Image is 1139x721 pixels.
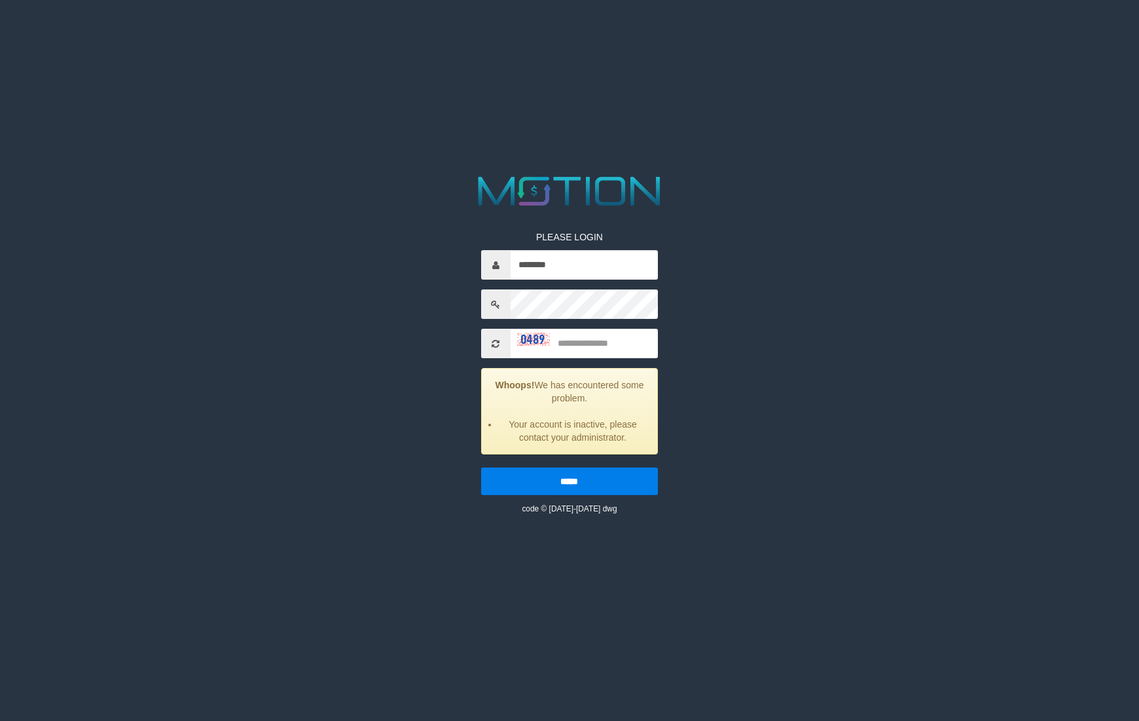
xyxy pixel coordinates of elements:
li: Your account is inactive, please contact your administrator. [498,418,647,444]
small: code © [DATE]-[DATE] dwg [522,504,617,513]
img: MOTION_logo.png [470,172,670,211]
p: PLEASE LOGIN [481,231,658,244]
strong: Whoops! [496,380,535,390]
img: captcha [517,333,550,346]
div: We has encountered some problem. [481,368,658,454]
